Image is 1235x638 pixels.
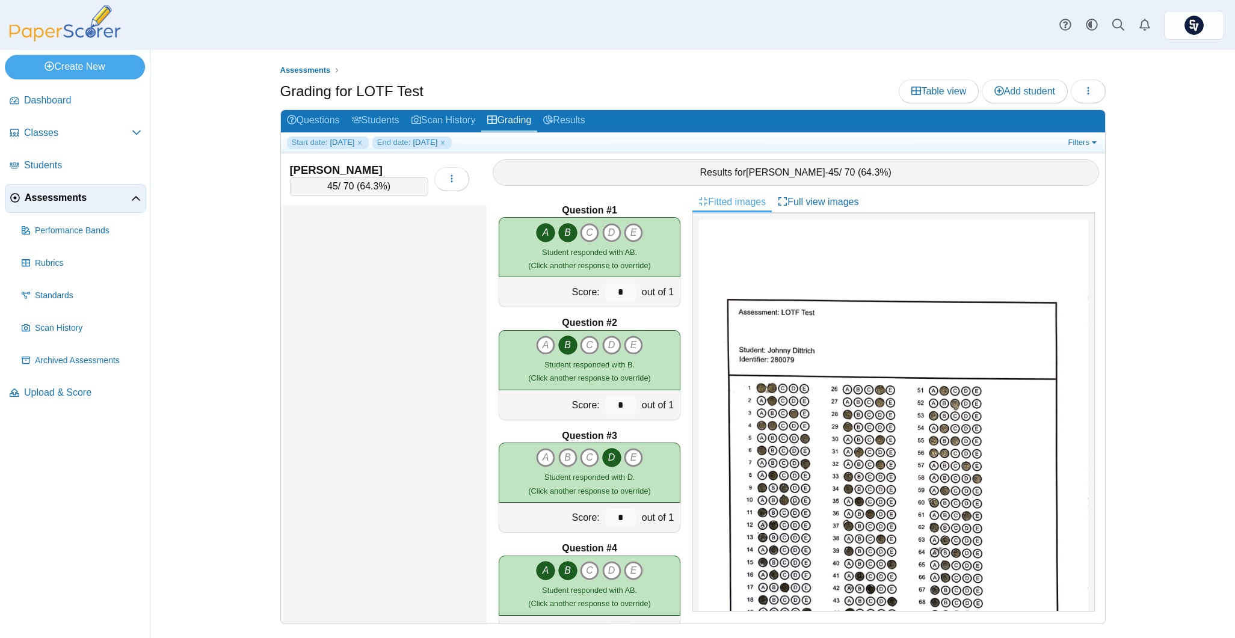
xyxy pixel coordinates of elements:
[499,503,603,532] div: Score:
[377,137,411,148] span: End date:
[24,159,141,172] span: Students
[290,162,410,178] div: [PERSON_NAME]
[281,110,346,132] a: Questions
[5,55,145,79] a: Create New
[536,448,555,467] i: A
[602,336,621,355] i: D
[360,181,387,191] span: 64.3%
[280,66,331,75] span: Assessments
[35,225,141,237] span: Performance Bands
[1184,16,1204,35] span: Chris Paolelli
[24,126,132,140] span: Classes
[562,316,617,330] b: Question #2
[346,110,405,132] a: Students
[1164,11,1224,40] a: ps.PvyhDibHWFIxMkTk
[580,448,599,467] i: C
[5,33,125,43] a: PaperScorer
[330,137,354,148] span: [DATE]
[994,86,1055,96] span: Add student
[562,429,617,443] b: Question #3
[280,81,423,102] h1: Grading for LOTF Test
[17,314,146,343] a: Scan History
[17,281,146,310] a: Standards
[17,346,146,375] a: Archived Assessments
[558,448,577,467] i: B
[17,216,146,245] a: Performance Bands
[1065,136,1102,149] a: Filters
[542,586,637,595] span: Student responded with AB.
[35,290,141,302] span: Standards
[624,561,643,580] i: E
[558,223,577,242] i: B
[602,561,621,580] i: D
[1132,12,1158,38] a: Alerts
[24,94,141,107] span: Dashboard
[481,110,537,132] a: Grading
[1184,16,1204,35] img: ps.PvyhDibHWFIxMkTk
[899,79,979,103] a: Table view
[624,448,643,467] i: E
[536,223,555,242] i: A
[580,336,599,355] i: C
[639,277,680,307] div: out of 1
[772,192,864,212] a: Full view images
[911,86,966,96] span: Table view
[35,355,141,367] span: Archived Assessments
[5,184,146,213] a: Assessments
[544,360,635,369] span: Student responded with B.
[413,137,437,148] span: [DATE]
[25,191,131,204] span: Assessments
[528,586,650,608] small: (Click another response to override)
[528,473,650,495] small: (Click another response to override)
[558,336,577,355] i: B
[35,322,141,334] span: Scan History
[982,79,1068,103] a: Add student
[499,277,603,307] div: Score:
[287,136,369,149] a: Start date: [DATE]
[558,561,577,580] i: B
[580,223,599,242] i: C
[624,336,643,355] i: E
[602,448,621,467] i: D
[861,167,888,177] span: 64.3%
[580,561,599,580] i: C
[828,167,839,177] span: 45
[327,181,338,191] span: 45
[544,473,635,482] span: Student responded with D.
[542,248,637,257] span: Student responded with AB.
[292,137,328,148] span: Start date:
[17,249,146,278] a: Rubrics
[639,503,680,532] div: out of 1
[290,177,428,195] div: / 70 ( )
[5,152,146,180] a: Students
[536,336,555,355] i: A
[405,110,482,132] a: Scan History
[624,223,643,242] i: E
[746,167,825,177] span: [PERSON_NAME]
[536,561,555,580] i: A
[493,159,1099,186] div: Results for - / 70 ( )
[528,248,650,270] small: (Click another response to override)
[5,119,146,148] a: Classes
[5,87,146,115] a: Dashboard
[537,110,591,132] a: Results
[277,63,333,78] a: Assessments
[562,204,617,217] b: Question #1
[5,379,146,408] a: Upload & Score
[639,390,680,420] div: out of 1
[602,223,621,242] i: D
[5,5,125,41] img: PaperScorer
[24,386,141,399] span: Upload & Score
[692,192,772,212] a: Fitted images
[499,390,603,420] div: Score:
[35,257,141,269] span: Rubrics
[372,136,452,149] a: End date: [DATE]
[562,542,617,555] b: Question #4
[528,360,650,382] small: (Click another response to override)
